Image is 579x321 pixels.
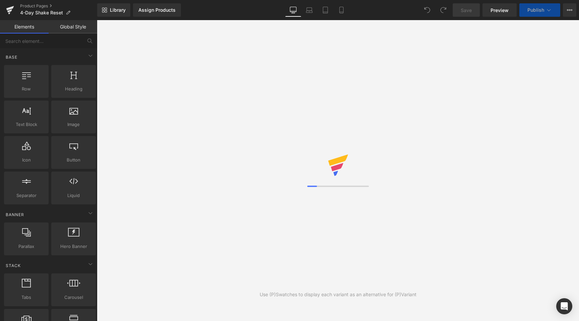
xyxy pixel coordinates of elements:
span: Banner [5,211,25,218]
span: Library [110,7,126,13]
button: Publish [519,3,560,17]
span: Parallax [6,243,47,250]
a: Mobile [333,3,349,17]
span: Hero Banner [53,243,94,250]
a: Product Pages [20,3,97,9]
button: Redo [437,3,450,17]
span: Row [6,85,47,92]
a: New Library [97,3,130,17]
span: Preview [491,7,509,14]
a: Global Style [49,20,97,34]
button: More [563,3,576,17]
span: 4-Day Shake Reset [20,10,63,15]
span: Publish [527,7,544,13]
div: Assign Products [138,7,176,13]
a: Laptop [301,3,317,17]
div: Open Intercom Messenger [556,298,572,314]
div: Use (P)Swatches to display each variant as an alternative for (P)Variant [260,291,416,298]
span: Stack [5,262,21,269]
span: Button [53,156,94,164]
a: Desktop [285,3,301,17]
button: Undo [421,3,434,17]
span: Carousel [53,294,94,301]
span: Base [5,54,18,60]
span: Icon [6,156,47,164]
span: Save [461,7,472,14]
span: Image [53,121,94,128]
span: Tabs [6,294,47,301]
span: Heading [53,85,94,92]
a: Tablet [317,3,333,17]
a: Preview [482,3,517,17]
span: Liquid [53,192,94,199]
span: Text Block [6,121,47,128]
span: Separator [6,192,47,199]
